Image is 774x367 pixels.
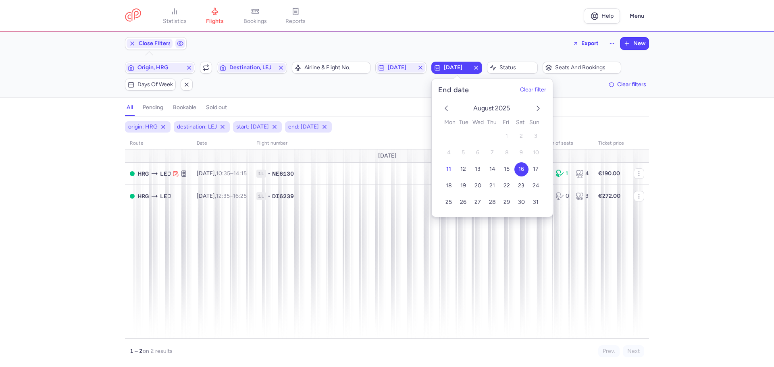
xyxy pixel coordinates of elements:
span: 16 [518,166,524,173]
span: Hurghada, Hurghada, Egypt [138,192,149,201]
button: 18 [441,179,456,193]
button: 21 [485,179,499,193]
button: 5 [456,146,470,160]
button: 16 [514,162,528,176]
button: 3 [528,129,543,143]
span: on 2 results [143,348,173,355]
h4: bookable [173,104,196,111]
th: number of seats [532,137,593,149]
span: – [216,193,247,199]
button: 28 [485,195,499,209]
h5: End date [438,85,469,95]
span: 4 [447,149,450,156]
span: origin: HRG [128,123,158,131]
button: Seats and bookings [543,62,621,74]
span: Origin, HRG [137,64,183,71]
button: Origin, HRG [125,62,195,74]
span: [DATE] [378,153,396,159]
span: 1L [256,192,266,200]
span: 6 [476,149,479,156]
span: • [268,170,270,178]
span: 18 [445,182,451,189]
button: Clear filter [520,87,546,93]
span: [DATE], [197,193,247,199]
button: Destination, LEJ [217,62,287,74]
h4: all [127,104,133,111]
span: Hurghada, Hurghada, Egypt [138,169,149,178]
span: [DATE] [388,64,414,71]
button: 14 [485,162,499,176]
span: flights [206,18,224,25]
span: • [268,192,270,200]
span: DI6239 [272,192,294,200]
button: 29 [499,195,514,209]
span: OPEN [130,194,135,199]
span: Destination, LEJ [229,64,275,71]
button: Status [487,62,538,74]
span: 9 [520,149,523,156]
button: previous month [441,104,451,115]
span: Help [601,13,614,19]
span: Seats and bookings [555,64,618,71]
span: 27 [474,199,481,206]
span: 31 [533,199,539,206]
time: 16:25 [233,193,247,199]
span: [DATE] [444,64,470,71]
span: reports [285,18,306,25]
h4: sold out [206,104,227,111]
a: bookings [235,7,275,25]
button: 1 [499,129,514,143]
button: 2 [514,129,528,143]
span: 2025 [495,104,511,112]
div: 3 [576,192,589,200]
span: destination: LEJ [177,123,217,131]
button: New [620,37,649,50]
strong: €190.00 [598,170,620,177]
button: 17 [528,162,543,176]
button: 6 [470,146,485,160]
span: 30 [518,199,524,206]
span: 8 [505,149,508,156]
button: Export [568,37,604,50]
time: 14:15 [233,170,247,177]
button: Next [623,345,644,357]
button: 7 [485,146,499,160]
button: 24 [528,179,543,193]
button: Clear filters [606,79,649,91]
span: 23 [518,182,524,189]
span: Status [499,64,535,71]
th: Flight number [252,137,532,149]
span: New [633,40,645,47]
span: 1L [256,170,266,178]
button: 31 [528,195,543,209]
button: Close Filters [125,37,174,50]
button: 15 [499,162,514,176]
button: 23 [514,179,528,193]
span: 2 [520,133,523,140]
button: 12 [456,162,470,176]
h4: pending [143,104,163,111]
span: 28 [489,199,495,206]
span: 13 [475,166,481,173]
button: 30 [514,195,528,209]
button: Airline & Flight No. [292,62,370,74]
button: 9 [514,146,528,160]
span: 1 [506,133,508,140]
span: – [216,170,247,177]
span: 17 [533,166,539,173]
button: 13 [470,162,485,176]
span: 26 [460,199,466,206]
time: 10:35 [216,170,230,177]
span: 20 [474,182,481,189]
span: 21 [489,182,495,189]
th: Ticket price [593,137,629,149]
button: 11 [441,162,456,176]
span: August [473,104,495,112]
span: 5 [462,149,465,156]
span: 11 [446,166,451,173]
time: 12:35 [216,193,230,199]
span: 29 [504,199,510,206]
strong: €272.00 [598,193,620,199]
span: OPEN [130,171,135,176]
span: 7 [491,149,494,156]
